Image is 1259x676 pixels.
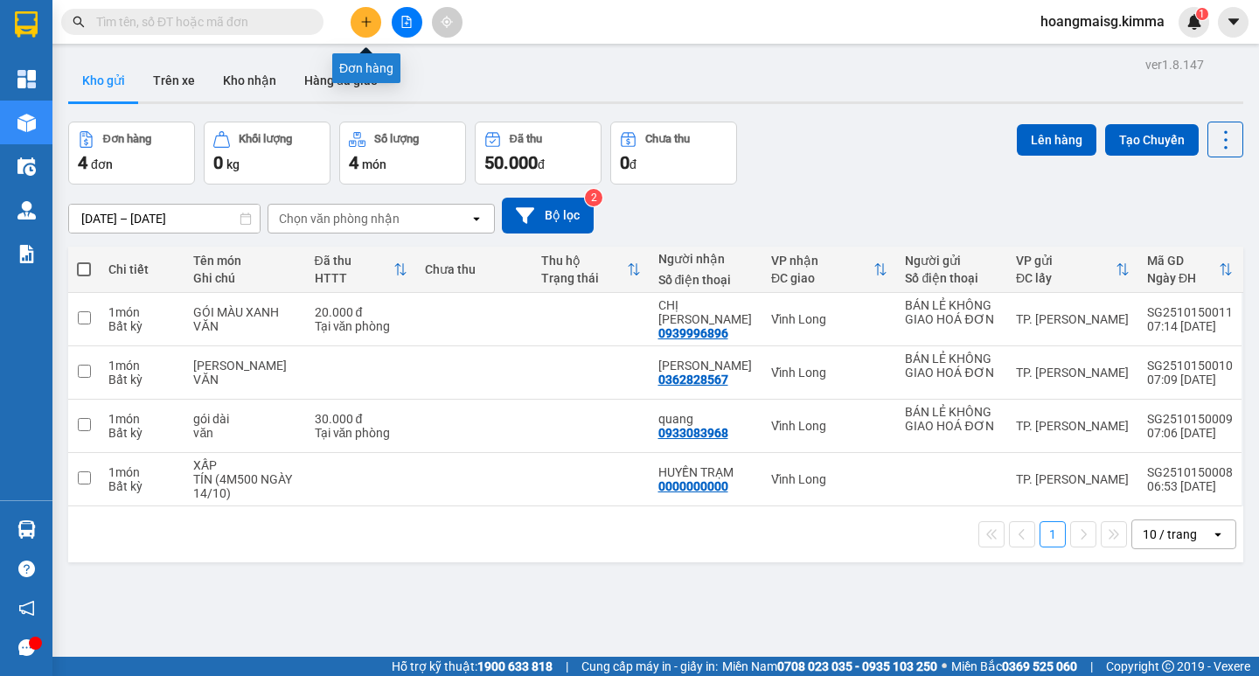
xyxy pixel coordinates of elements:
img: warehouse-icon [17,520,36,539]
strong: 1900 633 818 [477,659,553,673]
th: Toggle SortBy [306,247,416,293]
span: search [73,16,85,28]
div: Ghi chú [193,271,296,285]
div: Số điện thoại [905,271,998,285]
span: notification [18,600,35,617]
div: ĐC giao [771,271,874,285]
div: TP. [PERSON_NAME] [1016,366,1130,380]
sup: 1 [1196,8,1208,20]
button: Hàng đã giao [290,59,392,101]
span: 1 [1199,8,1205,20]
sup: 2 [585,189,602,206]
div: Bất kỳ [108,319,176,333]
span: hoangmaisg.kimma [1026,10,1179,32]
button: 1 [1040,521,1066,547]
div: TÙNG LÂM [658,359,754,373]
div: SG2510150011 [1147,305,1233,319]
div: TP. [PERSON_NAME] [1016,472,1130,486]
div: 1 món [108,305,176,319]
div: 1 món [108,359,176,373]
button: Khối lượng0kg [204,122,330,185]
div: Vĩnh Long [771,419,888,433]
button: caret-down [1218,7,1249,38]
div: Chi tiết [108,262,176,276]
span: đ [629,157,636,171]
div: gói dài [193,412,296,426]
div: 0939996896 [658,326,728,340]
div: Số lượng [374,133,419,145]
div: HUYỀN TRẠM [658,465,754,479]
div: Chưa thu [425,262,524,276]
span: copyright [1162,660,1174,673]
svg: open [1211,527,1225,541]
div: 07:09 [DATE] [1147,373,1233,387]
img: logo-vxr [15,11,38,38]
img: dashboard-icon [17,70,36,88]
div: 0362828567 [658,373,728,387]
span: 4 [78,152,87,173]
div: 06:53 [DATE] [1147,479,1233,493]
div: 10 / trang [1143,526,1197,543]
span: Cung cấp máy in - giấy in: [581,657,718,676]
div: Thu hộ [541,254,626,268]
button: Số lượng4món [339,122,466,185]
div: 07:06 [DATE] [1147,426,1233,440]
span: đ [538,157,545,171]
button: Bộ lọc [502,198,594,233]
div: BÁN LẺ KHÔNG GIAO HOÁ ĐƠN [905,405,998,433]
div: Số điện thoại [658,273,754,287]
span: Hỗ trợ kỹ thuật: [392,657,553,676]
img: icon-new-feature [1186,14,1202,30]
span: | [1090,657,1093,676]
img: warehouse-icon [17,157,36,176]
img: solution-icon [17,245,36,263]
div: 0000000000 [658,479,728,493]
div: ver 1.8.147 [1145,55,1204,74]
div: Bất kỳ [108,426,176,440]
th: Toggle SortBy [532,247,649,293]
div: ĐC lấy [1016,271,1116,285]
span: 0 [213,152,223,173]
div: THÙNG RAU [193,359,296,373]
div: VP gửi [1016,254,1116,268]
div: BÁN LẺ KHÔNG GIAO HOÁ ĐƠN [905,298,998,326]
div: 0933083968 [658,426,728,440]
button: Tạo Chuyến [1105,124,1199,156]
button: aim [432,7,463,38]
div: 30.000 đ [315,412,407,426]
div: Khối lượng [239,133,292,145]
span: kg [226,157,240,171]
button: Kho nhận [209,59,290,101]
span: 50.000 [484,152,538,173]
span: aim [441,16,453,28]
input: Select a date range. [69,205,260,233]
div: Mã GD [1147,254,1219,268]
div: 1 món [108,412,176,426]
div: Bất kỳ [108,373,176,387]
span: 4 [349,152,358,173]
span: món [362,157,386,171]
div: CHỊ LỘC [658,298,754,326]
div: TÍN (4M500 NGÀY 14/10) [193,472,296,500]
div: Bất kỳ [108,479,176,493]
th: Toggle SortBy [1007,247,1138,293]
div: Vĩnh Long [771,366,888,380]
div: VP nhận [771,254,874,268]
span: ⚪️ [942,663,947,670]
button: Đơn hàng4đơn [68,122,195,185]
input: Tìm tên, số ĐT hoặc mã đơn [96,12,303,31]
img: warehouse-icon [17,201,36,220]
span: message [18,639,35,656]
div: 1 món [108,465,176,479]
div: quang [658,412,754,426]
button: Lên hàng [1017,124,1096,156]
div: Đơn hàng [103,133,151,145]
span: file-add [400,16,413,28]
span: Miền Bắc [951,657,1077,676]
button: Đã thu50.000đ [475,122,602,185]
div: Đã thu [510,133,542,145]
div: TP. [PERSON_NAME] [1016,312,1130,326]
div: BÁN LẺ KHÔNG GIAO HOÁ ĐƠN [905,352,998,380]
button: plus [351,7,381,38]
span: Miền Nam [722,657,937,676]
